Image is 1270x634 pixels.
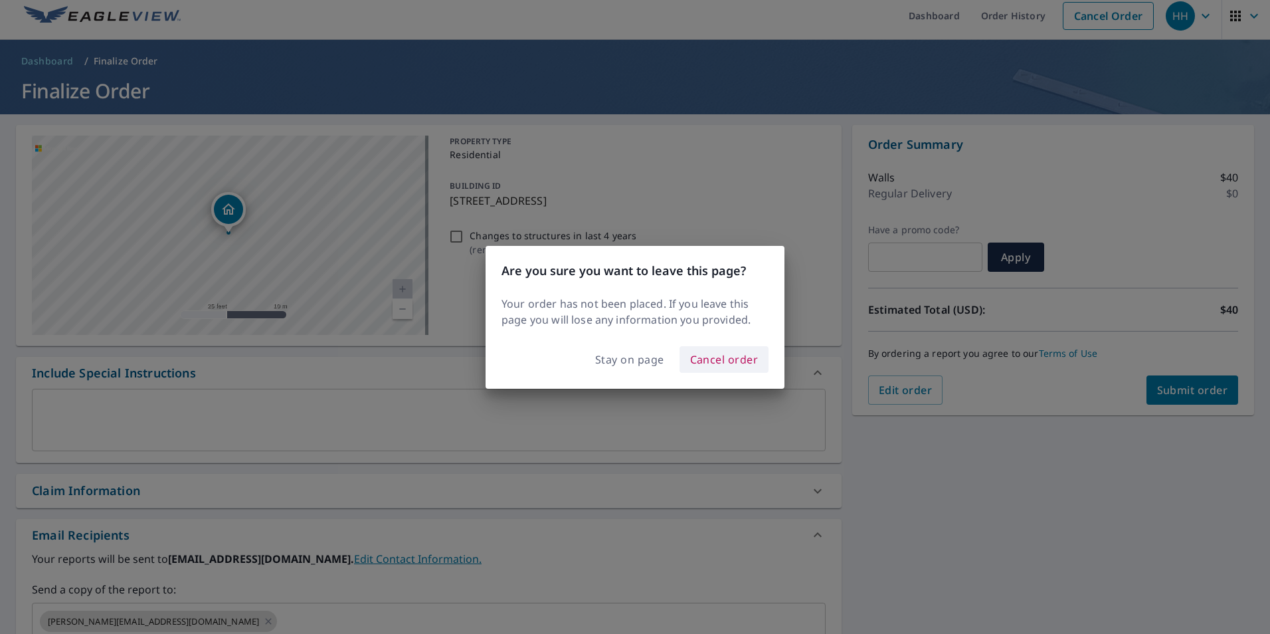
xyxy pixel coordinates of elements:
[595,350,664,369] span: Stay on page
[585,347,674,372] button: Stay on page
[680,346,769,373] button: Cancel order
[690,350,759,369] span: Cancel order
[501,296,769,328] p: Your order has not been placed. If you leave this page you will lose any information you provided.
[501,262,769,280] h3: Are you sure you want to leave this page?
